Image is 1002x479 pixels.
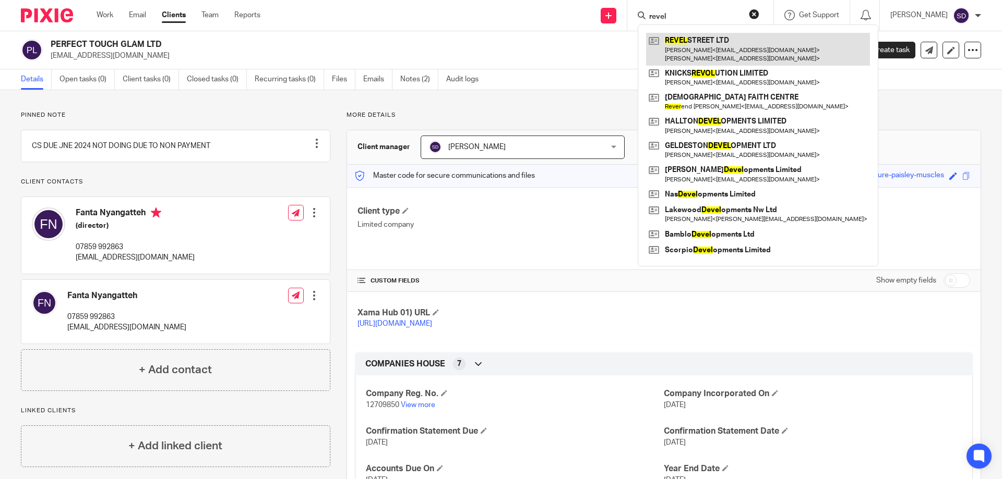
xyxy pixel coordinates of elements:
[799,11,839,19] span: Get Support
[21,111,330,119] p: Pinned note
[332,69,355,90] a: Files
[139,362,212,378] h4: + Add contact
[187,69,247,90] a: Closed tasks (0)
[128,438,222,454] h4: + Add linked client
[664,463,962,474] h4: Year End Date
[129,10,146,20] a: Email
[67,322,186,333] p: [EMAIL_ADDRESS][DOMAIN_NAME]
[76,207,195,220] h4: Fanta Nyangatteh
[366,426,664,437] h4: Confirmation Statement Due
[664,426,962,437] h4: Confirmation Statement Date
[255,69,324,90] a: Recurring tasks (0)
[363,69,392,90] a: Emails
[32,207,65,241] img: svg%3E
[357,142,410,152] h3: Client manager
[201,10,219,20] a: Team
[76,252,195,263] p: [EMAIL_ADDRESS][DOMAIN_NAME]
[457,359,461,369] span: 7
[76,242,195,252] p: 07859 992863
[855,42,915,58] a: Create task
[366,463,664,474] h4: Accounts Due On
[21,39,43,61] img: svg%3E
[357,277,664,285] h4: CUSTOM FIELDS
[162,10,186,20] a: Clients
[355,170,535,181] p: Master code for secure communications and files
[366,439,388,446] span: [DATE]
[648,13,742,22] input: Search
[664,439,686,446] span: [DATE]
[749,9,759,19] button: Clear
[664,401,686,409] span: [DATE]
[365,359,445,370] span: COMPANIES HOUSE
[400,69,438,90] a: Notes (2)
[366,401,399,409] span: 12709850
[357,206,664,217] h4: Client type
[890,10,948,20] p: [PERSON_NAME]
[51,39,682,50] h2: PERFECT TOUCH GLAM LTD
[347,111,981,119] p: More details
[97,10,113,20] a: Work
[446,69,486,90] a: Audit logs
[664,388,962,399] h4: Company Incorporated On
[448,143,506,151] span: [PERSON_NAME]
[836,170,944,182] div: governing-azure-paisley-muscles
[59,69,115,90] a: Open tasks (0)
[21,8,73,22] img: Pixie
[151,207,161,218] i: Primary
[366,388,664,399] h4: Company Reg. No.
[67,290,186,301] h4: Fanta Nyangatteh
[21,407,330,415] p: Linked clients
[953,7,970,24] img: svg%3E
[429,141,442,153] img: svg%3E
[401,401,435,409] a: View more
[76,220,195,231] h5: (director)
[357,320,432,327] a: [URL][DOMAIN_NAME]
[21,178,330,186] p: Client contacts
[32,290,57,315] img: svg%3E
[357,219,664,230] p: Limited company
[357,308,664,318] h4: Xama Hub 01) URL
[234,10,260,20] a: Reports
[51,51,839,61] p: [EMAIL_ADDRESS][DOMAIN_NAME]
[876,275,936,286] label: Show empty fields
[21,69,52,90] a: Details
[123,69,179,90] a: Client tasks (0)
[67,312,186,322] p: 07859 992863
